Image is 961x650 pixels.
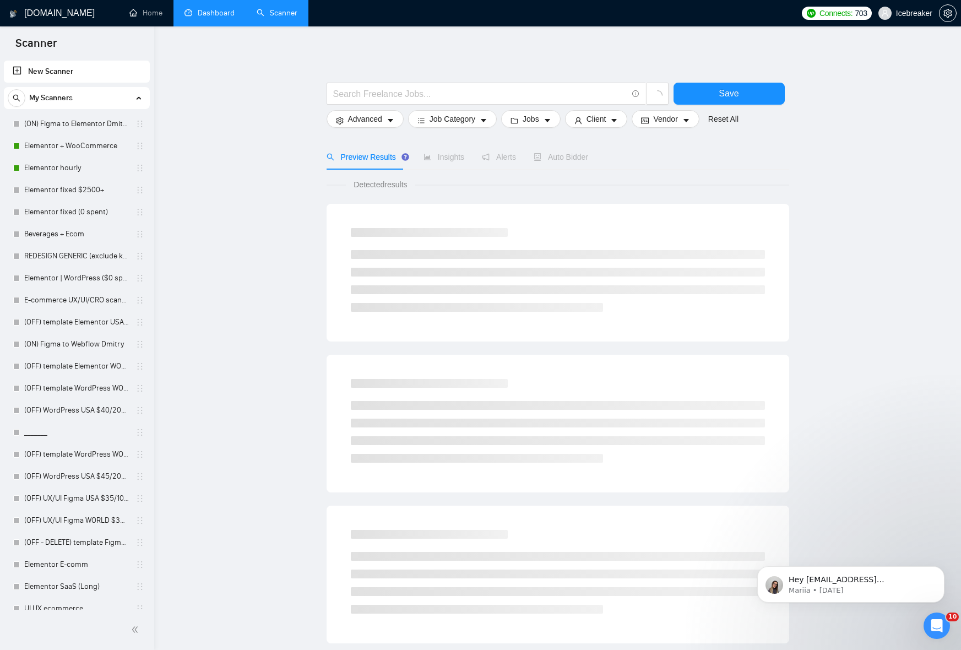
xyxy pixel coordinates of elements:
a: (ON) Figma to Webflow Dmitry [24,333,129,355]
a: (OFF) template Elementor WORLD $35/1000+ no questions [24,355,129,377]
span: holder [135,560,144,569]
span: 10 [946,613,959,621]
span: caret-down [610,116,618,124]
span: Preview Results [327,153,406,161]
span: holder [135,340,144,349]
span: Job Category [430,113,475,125]
a: (OFF - DELETE) template Figma WORLD $40/2000 [24,532,129,554]
span: double-left [131,624,142,635]
span: holder [135,516,144,525]
span: holder [135,494,144,503]
a: Reset All [708,113,739,125]
span: My Scanners [29,87,73,109]
input: Search Freelance Jobs... [333,87,627,101]
span: loading [653,90,663,100]
span: setting [336,116,344,124]
button: search [8,89,25,107]
a: Elementor fixed (0 spent) [24,201,129,223]
a: Elementor + WooCommerce [24,135,129,157]
a: Elementor hourly [24,157,129,179]
span: Alerts [482,153,516,161]
img: logo [9,5,17,23]
span: holder [135,582,144,591]
span: Insights [424,153,464,161]
span: holder [135,252,144,261]
a: Elementor SaaS (Long) [24,576,129,598]
iframe: Intercom live chat [924,613,950,639]
span: user [881,9,889,17]
span: idcard [641,116,649,124]
span: caret-down [480,116,487,124]
div: Tooltip anchor [400,152,410,162]
span: user [574,116,582,124]
span: folder [511,116,518,124]
button: settingAdvancedcaret-down [327,110,404,128]
a: (OFF) template WordPress WORLD $35/1500+ [24,377,129,399]
span: holder [135,142,144,150]
iframe: Intercom notifications message [741,543,961,620]
span: holder [135,120,144,128]
span: holder [135,186,144,194]
a: homeHome [129,8,162,18]
span: Save [719,86,739,100]
span: holder [135,450,144,459]
span: holder [135,384,144,393]
span: Advanced [348,113,382,125]
button: setting [939,4,957,22]
span: holder [135,318,144,327]
span: holder [135,406,144,415]
span: bars [417,116,425,124]
a: (OFF) UX/UI Figma WORLD $35/1000 [24,510,129,532]
a: (OFF) template WordPress WORLD/[GEOGRAPHIC_DATA] $50/3000+ [24,443,129,465]
span: area-chart [424,153,431,161]
span: notification [482,153,490,161]
span: robot [534,153,541,161]
button: folderJobscaret-down [501,110,561,128]
span: holder [135,230,144,239]
span: holder [135,362,144,371]
a: setting [939,9,957,18]
a: (OFF) WordPress USA $40/2000+ [24,399,129,421]
span: caret-down [544,116,551,124]
span: holder [135,208,144,216]
span: holder [135,164,144,172]
span: Connects: [819,7,853,19]
li: New Scanner [4,61,150,83]
button: userClientcaret-down [565,110,628,128]
span: 703 [855,7,867,19]
span: search [8,94,25,102]
span: Jobs [523,113,539,125]
span: Auto Bidder [534,153,588,161]
span: holder [135,296,144,305]
a: _______ [24,421,129,443]
span: Detected results [346,178,415,191]
span: search [327,153,334,161]
a: (OFF) WordPress USA $45/2000+ [24,465,129,487]
a: (OFF) template Elementor USA $35/1000+ [24,311,129,333]
a: E-commerce UX/UI/CRO scanner [24,289,129,311]
span: Client [587,113,606,125]
a: Elementor E-comm [24,554,129,576]
button: idcardVendorcaret-down [632,110,699,128]
span: holder [135,604,144,613]
a: dashboardDashboard [184,8,235,18]
span: caret-down [387,116,394,124]
span: holder [135,472,144,481]
a: Elementor fixed $2500+ [24,179,129,201]
a: (ON) Figma to Elementor Dmitry [24,113,129,135]
span: holder [135,428,144,437]
span: caret-down [682,116,690,124]
span: Vendor [653,113,677,125]
span: info-circle [632,90,639,97]
a: UI UX ecommerce [24,598,129,620]
button: Save [674,83,785,105]
a: Beverages + Ecom [24,223,129,245]
a: Elementor | WordPress ($0 spent) [24,267,129,289]
img: upwork-logo.png [807,9,816,18]
a: (OFF) UX/UI Figma USA $35/1000 [24,487,129,510]
a: REDESIGN GENERIC (exclude keywords) [24,245,129,267]
span: holder [135,274,144,283]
